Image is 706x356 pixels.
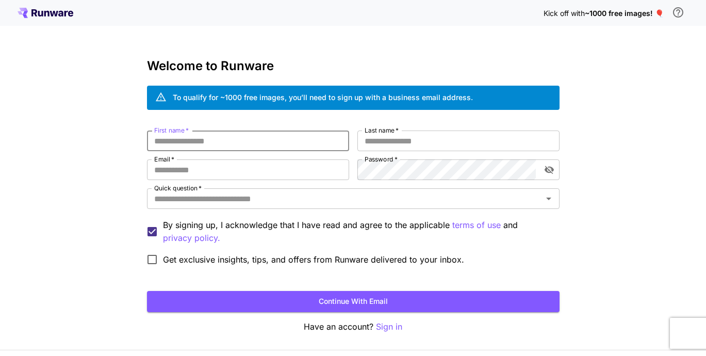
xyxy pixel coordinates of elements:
label: Email [154,155,174,164]
label: First name [154,126,189,135]
button: Continue with email [147,291,560,312]
p: Have an account? [147,320,560,333]
button: Sign in [376,320,402,333]
p: privacy policy. [163,232,220,245]
button: In order to qualify for free credit, you need to sign up with a business email address and click ... [668,2,688,23]
button: Open [541,191,556,206]
button: By signing up, I acknowledge that I have read and agree to the applicable and privacy policy. [452,219,501,232]
h3: Welcome to Runware [147,59,560,73]
label: Quick question [154,184,202,192]
span: Kick off with [544,9,585,18]
button: By signing up, I acknowledge that I have read and agree to the applicable terms of use and [163,232,220,245]
p: By signing up, I acknowledge that I have read and agree to the applicable and [163,219,551,245]
label: Last name [365,126,399,135]
p: terms of use [452,219,501,232]
label: Password [365,155,398,164]
div: To qualify for ~1000 free images, you’ll need to sign up with a business email address. [173,92,473,103]
button: toggle password visibility [540,160,559,179]
span: Get exclusive insights, tips, and offers from Runware delivered to your inbox. [163,253,464,266]
span: ~1000 free images! 🎈 [585,9,664,18]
